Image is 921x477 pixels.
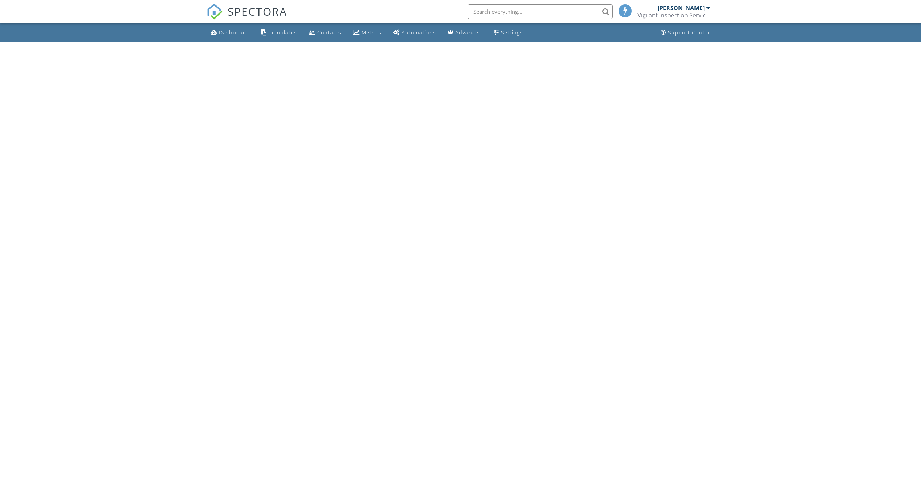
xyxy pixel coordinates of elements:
[317,29,341,36] div: Contacts
[637,12,710,19] div: Vigilant Inspection Services
[390,26,439,40] a: Automations (Basic)
[657,4,705,12] div: [PERSON_NAME]
[350,26,384,40] a: Metrics
[258,26,300,40] a: Templates
[501,29,523,36] div: Settings
[228,4,287,19] span: SPECTORA
[402,29,436,36] div: Automations
[208,26,252,40] a: Dashboard
[658,26,713,40] a: Support Center
[306,26,344,40] a: Contacts
[445,26,485,40] a: Advanced
[219,29,249,36] div: Dashboard
[668,29,710,36] div: Support Center
[455,29,482,36] div: Advanced
[491,26,526,40] a: Settings
[362,29,382,36] div: Metrics
[207,10,287,25] a: SPECTORA
[468,4,613,19] input: Search everything...
[269,29,297,36] div: Templates
[207,4,223,20] img: The Best Home Inspection Software - Spectora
